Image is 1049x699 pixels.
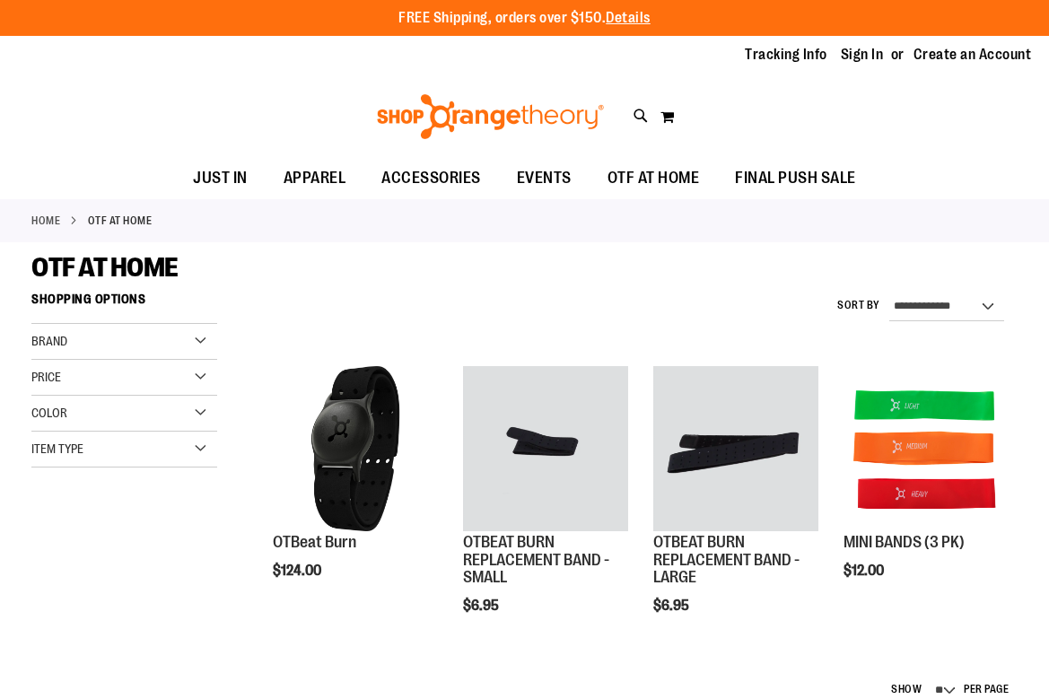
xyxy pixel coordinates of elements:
[31,213,60,229] a: Home
[88,213,153,229] strong: OTF AT HOME
[608,158,700,198] span: OTF AT HOME
[745,45,827,65] a: Tracking Info
[31,396,217,432] div: Color
[273,533,356,551] a: OTBeat Burn
[499,158,590,199] a: EVENTS
[964,683,1009,695] span: per page
[266,158,364,199] a: APPAREL
[31,360,217,396] div: Price
[31,324,217,360] div: Brand
[517,158,572,198] span: EVENTS
[653,366,818,531] img: OTBEAT BURN REPLACEMENT BAND - LARGE
[590,158,718,198] a: OTF AT HOME
[273,366,438,531] img: Main view of OTBeat Burn 6.0-C
[844,563,887,579] span: $12.00
[606,10,651,26] a: Details
[653,366,818,534] a: OTBEAT BURN REPLACEMENT BAND - LARGE
[31,406,67,420] span: Color
[31,370,61,384] span: Price
[374,94,607,139] img: Shop Orangetheory
[31,432,217,467] div: Item Type
[914,45,1032,65] a: Create an Account
[844,366,1009,531] img: MINI BANDS (3 PK)
[735,158,856,198] span: FINAL PUSH SALE
[644,357,827,660] div: product
[398,8,651,29] p: FREE Shipping, orders over $150.
[835,357,1018,624] div: product
[463,598,502,614] span: $6.95
[653,533,800,587] a: OTBEAT BURN REPLACEMENT BAND - LARGE
[273,366,438,534] a: Main view of OTBeat Burn 6.0-C
[381,158,481,198] span: ACCESSORIES
[31,334,67,348] span: Brand
[837,298,880,313] label: Sort By
[841,45,884,65] a: Sign In
[31,252,179,283] span: OTF AT HOME
[717,158,874,199] a: FINAL PUSH SALE
[273,563,324,579] span: $124.00
[653,598,692,614] span: $6.95
[463,366,628,534] a: OTBEAT BURN REPLACEMENT BAND - SMALL
[454,357,637,660] div: product
[284,158,346,198] span: APPAREL
[844,533,965,551] a: MINI BANDS (3 PK)
[463,366,628,531] img: OTBEAT BURN REPLACEMENT BAND - SMALL
[31,441,83,456] span: Item Type
[31,284,217,324] strong: Shopping Options
[463,533,609,587] a: OTBEAT BURN REPLACEMENT BAND - SMALL
[264,357,447,624] div: product
[891,683,922,695] span: Show
[193,158,248,198] span: JUST IN
[363,158,499,199] a: ACCESSORIES
[844,366,1009,534] a: MINI BANDS (3 PK)
[175,158,266,199] a: JUST IN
